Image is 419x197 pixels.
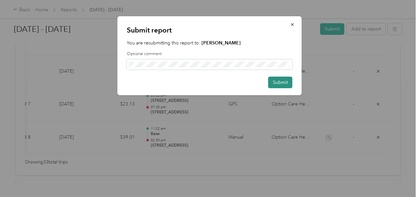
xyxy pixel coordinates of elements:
p: Submit report [127,26,293,35]
label: Optional comment [127,51,293,57]
iframe: Everlance-gr Chat Button Frame [382,160,419,197]
strong: [PERSON_NAME] [202,40,241,46]
p: You are resubmitting this report to: [127,39,293,46]
button: Submit [268,77,293,88]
